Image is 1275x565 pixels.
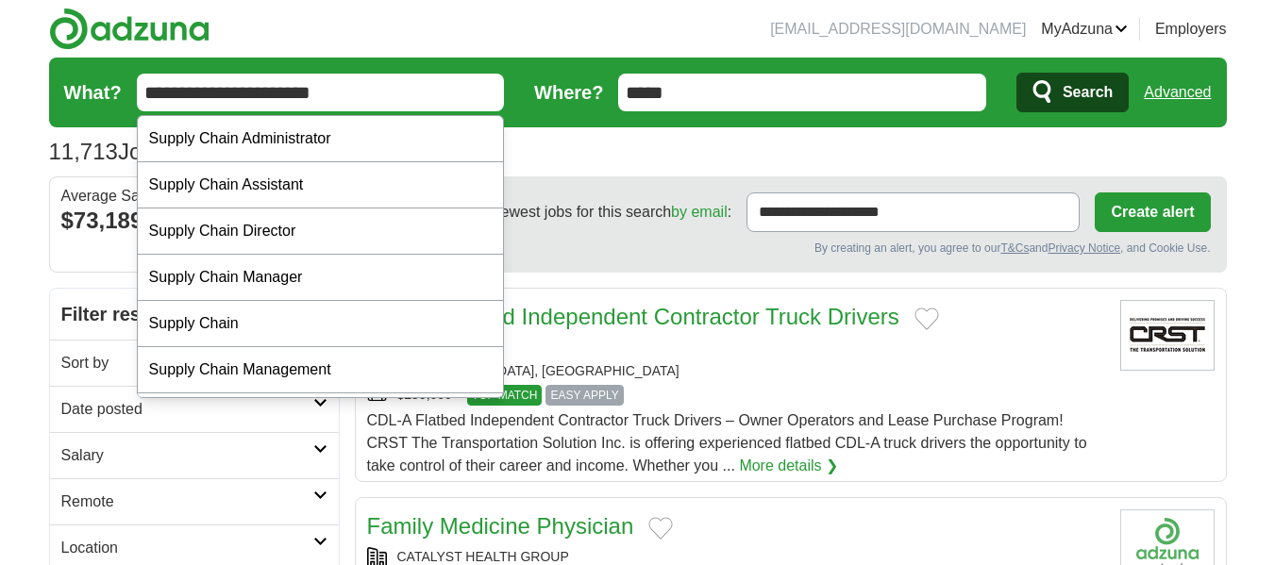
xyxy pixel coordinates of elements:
div: Supply Chain [138,301,504,347]
div: $73,189 [61,204,327,238]
a: Sort by [50,340,339,386]
button: Add to favorite jobs [914,307,939,330]
span: EASY APPLY [545,385,623,406]
span: CDL-A Flatbed Independent Contractor Truck Drivers – Owner Operators and Lease Purchase Program! ... [367,412,1087,474]
span: 11,713 [49,135,118,169]
a: Family Medicine Physician [367,513,634,539]
a: Salary [50,432,339,478]
div: [GEOGRAPHIC_DATA], [GEOGRAPHIC_DATA] [367,361,1105,381]
div: Supply Chain Planner [138,393,504,440]
h2: Date posted [61,398,313,421]
a: Date posted [50,386,339,432]
a: Remote [50,478,339,524]
div: Supply Chain Management [138,347,504,393]
a: Employers [1155,18,1227,41]
span: Search [1063,74,1113,111]
li: [EMAIL_ADDRESS][DOMAIN_NAME] [770,18,1026,41]
a: by email [671,204,728,220]
span: TOP MATCH [467,385,542,406]
img: Adzuna logo [49,8,210,50]
div: Supply Chain Director [138,208,504,255]
button: Search [1016,73,1129,112]
div: Average Salary [61,189,327,204]
span: Receive the newest jobs for this search : [409,201,731,224]
div: Supply Chain Assistant [138,162,504,208]
button: Create alert [1095,192,1210,232]
div: Supply Chain Administrator [138,116,504,162]
a: MyAdzuna [1041,18,1128,41]
div: $256,000+ [367,385,1105,406]
h1: Jobs in 76244 [49,139,260,164]
img: CRST International logo [1120,300,1215,371]
label: Where? [534,78,603,107]
h2: Sort by [61,352,313,374]
button: Add to favorite jobs [648,517,673,540]
h2: Remote [61,490,313,513]
a: CDL-A Flatbed Independent Contractor Truck Drivers [367,304,899,329]
h2: Filter results [50,289,339,340]
a: More details ❯ [739,455,838,477]
div: Supply Chain Manager [138,255,504,301]
h2: Location [61,537,313,559]
a: Advanced [1144,74,1211,111]
h2: Salary [61,444,313,467]
label: What? [64,78,122,107]
div: By creating an alert, you agree to our and , and Cookie Use. [371,240,1211,257]
a: Privacy Notice [1048,241,1120,255]
a: T&Cs [1000,241,1029,255]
